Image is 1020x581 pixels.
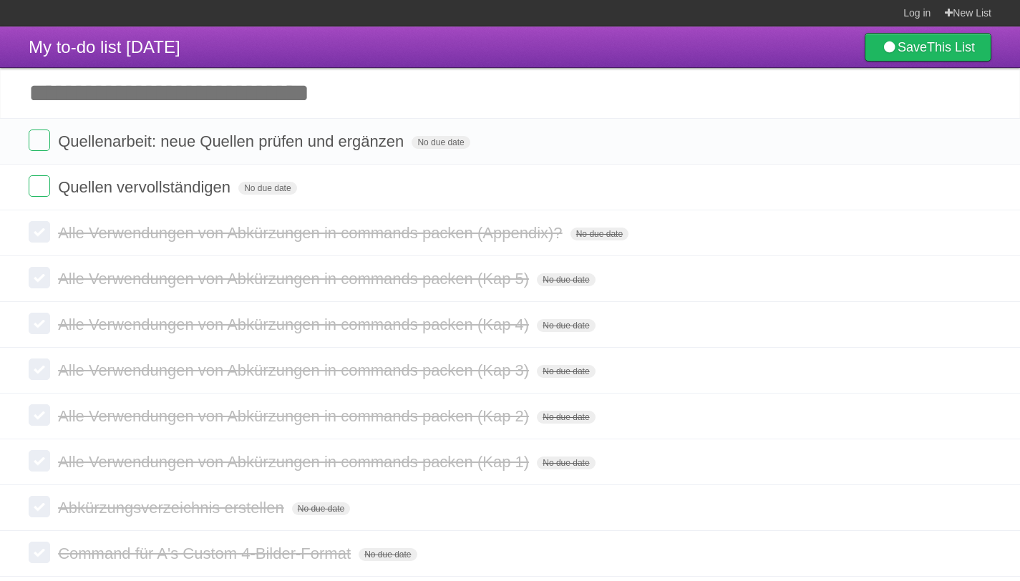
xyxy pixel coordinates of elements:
[292,502,350,515] span: No due date
[58,316,533,333] span: Alle Verwendungen von Abkürzungen in commands packen (Kap 4)
[58,132,407,150] span: Quellenarbeit: neue Quellen prüfen und ergänzen
[29,175,50,197] label: Done
[537,411,595,424] span: No due date
[537,456,595,469] span: No due date
[537,319,595,332] span: No due date
[29,130,50,151] label: Done
[29,404,50,426] label: Done
[58,361,533,379] span: Alle Verwendungen von Abkürzungen in commands packen (Kap 3)
[29,496,50,517] label: Done
[412,136,470,149] span: No due date
[58,270,533,288] span: Alle Verwendungen von Abkürzungen in commands packen (Kap 5)
[359,548,417,561] span: No due date
[58,545,354,562] span: Command für A's Custom 4-Bilder-Format
[58,499,288,517] span: Abkürzungsverzeichnis erstellen
[58,407,533,425] span: Alle Verwendungen von Abkürzungen in commands packen (Kap 2)
[570,228,628,240] span: No due date
[537,273,595,286] span: No due date
[29,267,50,288] label: Done
[927,40,975,54] b: This List
[29,542,50,563] label: Done
[29,358,50,380] label: Done
[29,221,50,243] label: Done
[58,178,234,196] span: Quellen vervollständigen
[537,365,595,378] span: No due date
[29,37,180,57] span: My to-do list [DATE]
[29,450,50,472] label: Done
[238,182,296,195] span: No due date
[865,33,991,62] a: SaveThis List
[58,453,533,471] span: Alle Verwendungen von Abkürzungen in commands packen (Kap 1)
[58,224,565,242] span: Alle Verwendungen von Abkürzungen in commands packen (Appendix)?
[29,313,50,334] label: Done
